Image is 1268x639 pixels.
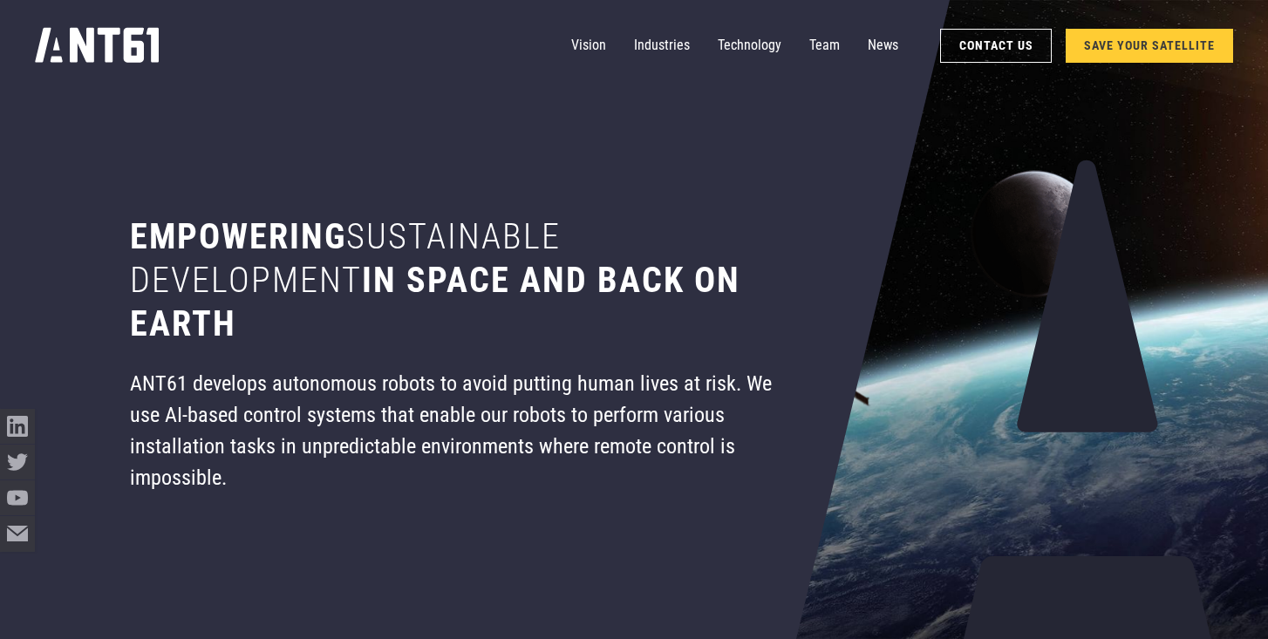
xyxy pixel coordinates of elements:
[868,28,898,63] a: News
[35,22,160,69] a: home
[940,29,1051,63] a: Contact Us
[130,368,806,494] div: ANT61 develops autonomous robots to avoid putting human lives at risk. We use AI-based control sy...
[130,215,806,347] h1: Empowering in space and back on earth
[809,28,840,63] a: Team
[718,28,781,63] a: Technology
[634,28,690,63] a: Industries
[571,28,606,63] a: Vision
[1066,29,1233,63] a: SAVE YOUR SATELLITE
